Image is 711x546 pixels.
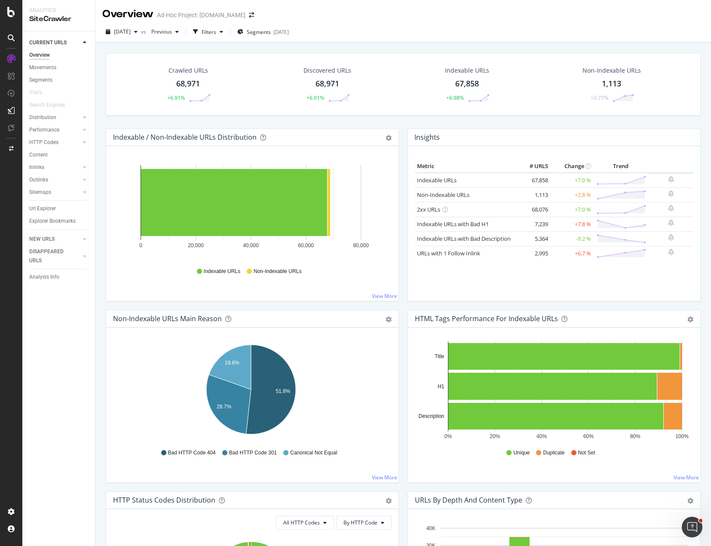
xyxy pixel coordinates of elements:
[516,187,550,202] td: 1,113
[29,235,80,244] a: NEW URLS
[417,235,511,242] a: Indexable URLs with Bad Description
[682,517,702,537] iframe: Intercom live chat
[202,28,216,36] div: Filters
[29,7,88,14] div: Analytics
[550,246,593,261] td: +6.7 %
[415,160,516,173] th: Metric
[687,498,693,504] div: gear
[114,28,131,35] span: 2025 Aug. 11th
[113,160,389,260] div: A chart.
[29,14,88,24] div: SiteCrawler
[445,66,489,75] div: Indexable URLs
[668,176,674,183] div: bell-plus
[417,206,440,213] a: 2xx URLs
[29,138,58,147] div: HTTP Codes
[29,63,56,72] div: Movements
[29,51,50,60] div: Overview
[583,433,594,439] text: 60%
[29,126,80,135] a: Performance
[29,63,89,72] a: Movements
[29,247,73,265] div: DISAPPEARED URLS
[29,217,89,226] a: Explorer Bookmarks
[113,133,257,141] div: Indexable / Non-Indexable URLs Distribution
[417,249,480,257] a: URLs with 1 Follow Inlink
[386,498,392,504] div: gear
[29,175,80,184] a: Outlinks
[630,433,641,439] text: 80%
[438,383,444,390] text: H1
[591,94,608,101] div: +2.77%
[247,28,271,36] span: Segments
[229,449,277,457] span: Bad HTTP Code 301
[29,51,89,60] a: Overview
[29,204,56,213] div: Url Explorer
[290,449,337,457] span: Canonical Not Equal
[446,94,464,101] div: +6.98%
[414,132,440,143] h4: Insights
[516,246,550,261] td: 2,995
[668,219,674,226] div: bell-plus
[169,66,208,75] div: Crawled URLs
[550,173,593,188] td: +7.0 %
[204,268,240,275] span: Indexable URLs
[29,38,80,47] a: CURRENT URLS
[316,78,339,89] div: 68,971
[29,150,89,160] a: Content
[426,525,435,531] text: 40K
[283,519,320,526] span: All HTTP Codes
[157,11,245,19] div: Ad-Hoc Project: [DOMAIN_NAME]
[550,217,593,231] td: +7.8 %
[29,76,89,85] a: Segments
[29,113,80,122] a: Distribution
[418,413,444,419] text: Description
[668,234,674,241] div: bell-plus
[225,360,239,366] text: 19.6%
[582,66,641,75] div: Non-Indexable URLs
[516,217,550,231] td: 7,239
[435,353,444,359] text: Title
[29,163,80,172] a: Inlinks
[276,388,290,394] text: 51.8%
[29,88,42,97] div: Visits
[343,519,377,526] span: By HTTP Code
[490,433,500,439] text: 20%
[273,28,289,36] div: [DATE]
[29,188,51,197] div: Sitemaps
[102,7,153,21] div: Overview
[687,316,693,322] div: gear
[176,78,200,89] div: 68,971
[243,242,259,248] text: 40,000
[29,163,44,172] div: Inlinks
[148,25,182,39] button: Previous
[415,314,558,323] div: HTML Tags Performance for Indexable URLs
[148,28,172,35] span: Previous
[455,78,479,89] div: 67,858
[353,242,369,248] text: 80,000
[29,204,89,213] a: Url Explorer
[516,160,550,173] th: # URLS
[516,173,550,188] td: 67,858
[543,449,564,457] span: Duplicate
[550,202,593,217] td: +7.0 %
[167,94,185,101] div: +6.91%
[668,205,674,212] div: bell-plus
[102,25,141,39] button: [DATE]
[29,175,48,184] div: Outlinks
[29,217,76,226] div: Explorer Bookmarks
[29,38,67,47] div: CURRENT URLS
[29,76,52,85] div: Segments
[113,341,389,441] svg: A chart.
[593,160,648,173] th: Trend
[668,190,674,197] div: bell-plus
[415,341,690,441] svg: A chart.
[113,314,222,323] div: Non-Indexable URLs Main Reason
[550,160,593,173] th: Change
[417,191,469,199] a: Non-Indexable URLs
[29,247,80,265] a: DISAPPEARED URLS
[141,28,148,35] span: vs
[254,268,301,275] span: Non-Indexable URLs
[415,496,522,504] div: URLs by Depth and Content Type
[298,242,314,248] text: 60,000
[550,231,593,246] td: -9.2 %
